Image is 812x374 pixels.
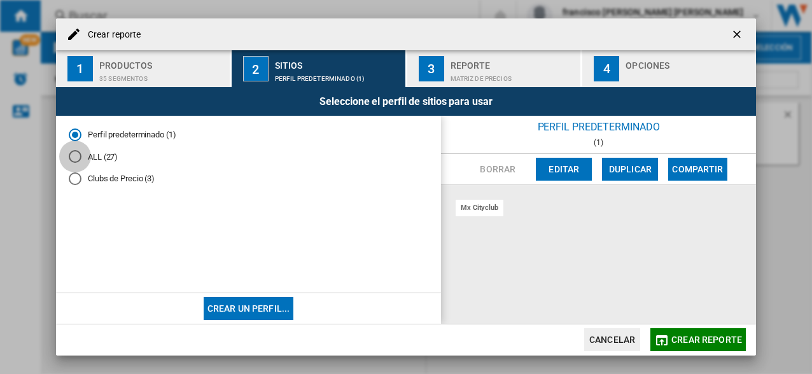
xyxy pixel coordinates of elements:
button: 1 Productos 35 segmentos [56,50,231,87]
div: Sitios [275,55,400,69]
div: Perfil predeterminado (1) [275,69,400,82]
div: 2 [243,56,269,81]
h4: Crear reporte [81,29,141,41]
div: 1 [67,56,93,81]
div: Productos [99,55,225,69]
md-radio-button: Clubs de Precio (3) [69,173,428,185]
div: 4 [594,56,619,81]
div: 35 segmentos [99,69,225,82]
button: Compartir [668,158,727,181]
div: 3 [419,56,444,81]
ng-md-icon: getI18NText('BUTTONS.CLOSE_DIALOG') [731,28,746,43]
button: Crear un perfil... [204,297,294,320]
button: 4 Opciones [582,50,756,87]
button: Editar [536,158,592,181]
div: Matriz de precios [451,69,576,82]
button: Borrar [470,158,526,181]
div: Seleccione el perfil de sitios para usar [56,87,756,116]
md-radio-button: Perfil predeterminado (1) [69,128,428,141]
md-radio-button: ALL (27) [69,151,428,163]
button: Crear reporte [650,328,746,351]
div: mx cityclub [456,200,503,216]
button: 3 Reporte Matriz de precios [407,50,582,87]
button: Duplicar [602,158,658,181]
button: getI18NText('BUTTONS.CLOSE_DIALOG') [725,22,751,47]
div: Perfil predeterminado [441,116,756,138]
div: Reporte [451,55,576,69]
div: (1) [441,138,756,147]
span: Crear reporte [671,335,742,345]
div: Opciones [626,55,751,69]
button: Cancelar [584,328,640,351]
button: 2 Sitios Perfil predeterminado (1) [232,50,407,87]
